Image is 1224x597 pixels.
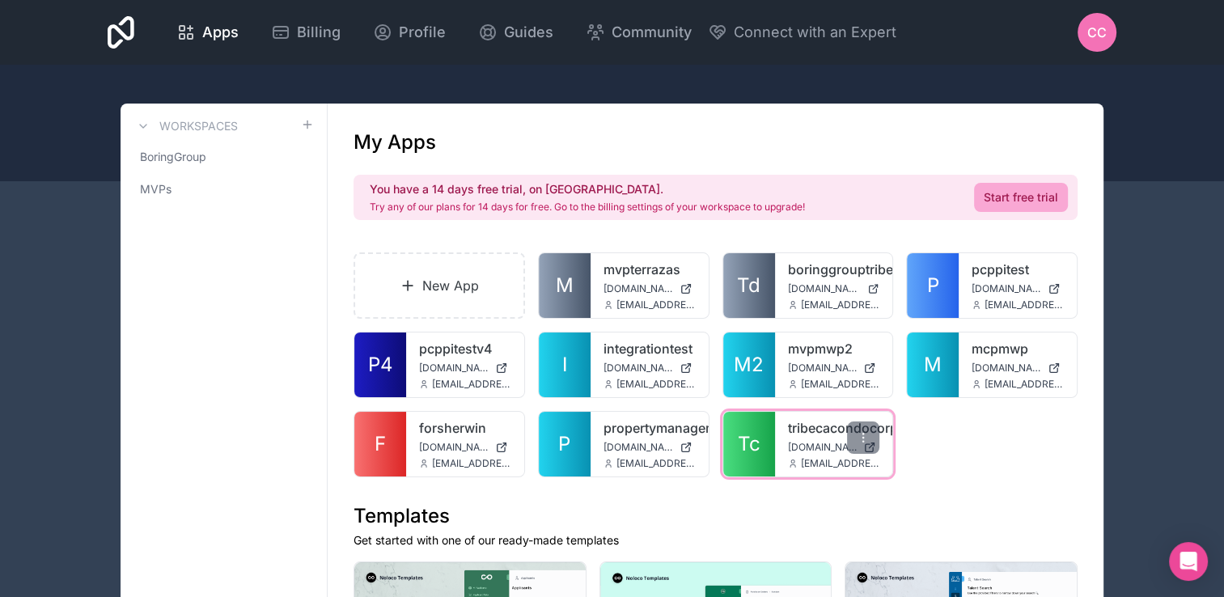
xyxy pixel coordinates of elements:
[604,441,673,454] span: [DOMAIN_NAME]
[604,362,696,375] a: [DOMAIN_NAME]
[370,181,805,197] h2: You have a 14 days free trial, on [GEOGRAPHIC_DATA].
[432,378,511,391] span: [EMAIL_ADDRESS][DOMAIN_NAME]
[972,362,1041,375] span: [DOMAIN_NAME]
[738,431,760,457] span: Tc
[788,362,858,375] span: [DOMAIN_NAME]
[723,253,775,318] a: Td
[562,352,567,378] span: I
[972,260,1064,279] a: pcppitest
[708,21,896,44] button: Connect with an Expert
[734,352,764,378] span: M2
[604,362,673,375] span: [DOMAIN_NAME]
[801,378,880,391] span: [EMAIL_ADDRESS][DOMAIN_NAME]
[419,362,511,375] a: [DOMAIN_NAME]
[788,282,880,295] a: [DOMAIN_NAME]
[972,282,1041,295] span: [DOMAIN_NAME]
[133,175,314,204] a: MVPs
[163,15,252,50] a: Apps
[1087,23,1107,42] span: CC
[788,418,880,438] a: tribecacondocorp
[133,116,238,136] a: Workspaces
[419,441,489,454] span: [DOMAIN_NAME]
[972,362,1064,375] a: [DOMAIN_NAME]
[419,418,511,438] a: forsherwin
[604,282,696,295] a: [DOMAIN_NAME]
[604,418,696,438] a: propertymanagementssssssss
[801,298,880,311] span: [EMAIL_ADDRESS][DOMAIN_NAME]
[354,503,1078,529] h1: Templates
[419,362,489,375] span: [DOMAIN_NAME]
[354,332,406,397] a: P4
[354,252,525,319] a: New App
[972,282,1064,295] a: [DOMAIN_NAME]
[985,378,1064,391] span: [EMAIL_ADDRESS][DOMAIN_NAME]
[1169,542,1208,581] div: Open Intercom Messenger
[539,412,591,476] a: P
[140,149,206,165] span: BoringGroup
[788,362,880,375] a: [DOMAIN_NAME]
[788,441,880,454] a: [DOMAIN_NAME]
[801,457,880,470] span: [EMAIL_ADDRESS][DOMAIN_NAME]
[556,273,574,298] span: M
[737,273,760,298] span: Td
[723,412,775,476] a: Tc
[927,273,939,298] span: P
[539,332,591,397] a: I
[788,282,862,295] span: [DOMAIN_NAME]
[558,431,570,457] span: P
[907,253,959,318] a: P
[612,21,692,44] span: Community
[465,15,566,50] a: Guides
[788,260,880,279] a: boringgrouptribeca
[375,431,386,457] span: F
[604,282,673,295] span: [DOMAIN_NAME]
[140,181,172,197] span: MVPs
[616,298,696,311] span: [EMAIL_ADDRESS][DOMAIN_NAME]
[354,412,406,476] a: F
[974,183,1068,212] a: Start free trial
[368,352,393,378] span: P4
[202,21,239,44] span: Apps
[419,339,511,358] a: pcppitestv4
[604,339,696,358] a: integrationtest
[788,339,880,358] a: mvpmwp2
[573,15,705,50] a: Community
[924,352,942,378] span: M
[604,441,696,454] a: [DOMAIN_NAME]
[258,15,354,50] a: Billing
[419,441,511,454] a: [DOMAIN_NAME]
[360,15,459,50] a: Profile
[604,260,696,279] a: mvpterrazas
[370,201,805,214] p: Try any of our plans for 14 days for free. Go to the billing settings of your workspace to upgrade!
[159,118,238,134] h3: Workspaces
[788,441,858,454] span: [DOMAIN_NAME]
[539,253,591,318] a: M
[504,21,553,44] span: Guides
[972,339,1064,358] a: mcpmwp
[616,378,696,391] span: [EMAIL_ADDRESS][DOMAIN_NAME]
[907,332,959,397] a: M
[432,457,511,470] span: [EMAIL_ADDRESS][DOMAIN_NAME]
[354,532,1078,548] p: Get started with one of our ready-made templates
[297,21,341,44] span: Billing
[354,129,436,155] h1: My Apps
[985,298,1064,311] span: [EMAIL_ADDRESS][DOMAIN_NAME]
[616,457,696,470] span: [EMAIL_ADDRESS][DOMAIN_NAME]
[133,142,314,171] a: BoringGroup
[723,332,775,397] a: M2
[734,21,896,44] span: Connect with an Expert
[399,21,446,44] span: Profile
